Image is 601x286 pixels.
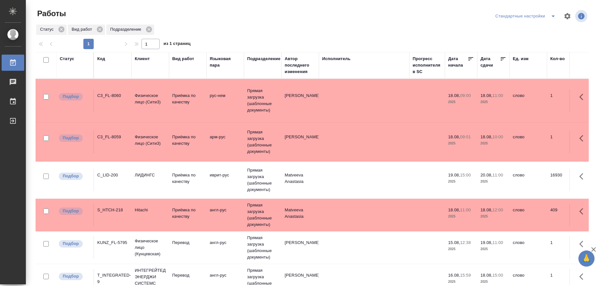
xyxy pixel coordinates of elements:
button: Здесь прячутся важные кнопки [575,236,591,252]
div: Можно подбирать исполнителей [58,239,90,248]
p: Перевод [172,239,203,246]
p: 18.08, [448,207,460,212]
div: C3_FL-8060 [97,92,128,99]
p: ЛИДИНГС [135,172,166,178]
p: 11:00 [492,240,503,245]
td: англ-рус [206,204,244,226]
td: слово [510,89,547,112]
div: S_HTCH-218 [97,207,128,213]
span: 🙏 [581,252,592,265]
td: 1 [547,236,579,259]
p: 2025 [448,99,474,105]
p: 11:00 [492,93,503,98]
td: [PERSON_NAME] [281,236,319,259]
p: Статус [40,26,56,33]
span: из 1 страниц [163,40,191,49]
td: арм-рус [206,131,244,153]
p: 09:00 [460,93,471,98]
p: 2025 [448,140,474,147]
div: Код [97,56,105,62]
div: Исполнитель [322,56,351,62]
p: 12:00 [492,207,503,212]
p: Подбор [63,173,79,179]
td: [PERSON_NAME] [281,89,319,112]
p: 12:38 [460,240,471,245]
td: слово [510,204,547,226]
p: Приёмка по качеству [172,207,203,220]
p: 2025 [480,213,506,220]
div: Автор последнего изменения [285,56,316,75]
p: 18.08, [480,273,492,278]
p: 2025 [448,279,474,285]
button: Здесь прячутся важные кнопки [575,131,591,146]
div: KUNZ_FL-5795 [97,239,128,246]
p: Приёмка по качеству [172,172,203,185]
div: Можно подбирать исполнителей [58,172,90,181]
td: Прямая загрузка (шаблонные документы) [244,84,281,117]
p: 11:00 [460,207,471,212]
div: Можно подбирать исполнителей [58,272,90,281]
div: Ед. изм [513,56,529,62]
p: Подбор [63,93,79,100]
button: Здесь прячутся важные кнопки [575,169,591,184]
p: Подбор [63,240,79,247]
p: Подбор [63,135,79,141]
p: 19.08, [448,173,460,177]
p: 10:00 [492,134,503,139]
td: слово [510,131,547,153]
p: 16.08, [448,273,460,278]
p: Перевод [172,272,203,279]
p: 2025 [480,99,506,105]
p: 18.08, [480,93,492,98]
p: 2025 [448,213,474,220]
span: Настроить таблицу [560,8,575,24]
p: 18.08, [480,134,492,139]
div: split button [494,11,560,21]
p: 2025 [480,140,506,147]
p: 15:00 [492,273,503,278]
td: [PERSON_NAME] [281,131,319,153]
td: слово [510,236,547,259]
div: C3_FL-8059 [97,134,128,140]
div: Вид работ [68,25,105,35]
td: иврит-рус [206,169,244,191]
div: Можно подбирать исполнителей [58,134,90,143]
div: Вид работ [172,56,194,62]
p: Приёмка по качеству [172,134,203,147]
td: Matveeva Anastasia [281,204,319,226]
td: рус-нем [206,89,244,112]
div: Можно подбирать исполнителей [58,92,90,101]
p: 19.08, [480,240,492,245]
p: Приёмка по качеству [172,92,203,105]
p: 15.08, [448,240,460,245]
td: Прямая загрузка (шаблонные документы) [244,231,281,264]
td: слово [510,169,547,191]
div: Статус [60,56,74,62]
button: 🙏 [578,250,595,267]
td: Прямая загрузка (шаблонные документы) [244,199,281,231]
div: Статус [36,25,67,35]
p: Физическое лицо (Сити3) [135,134,166,147]
p: 2025 [448,178,474,185]
p: Физическое лицо (Сити3) [135,92,166,105]
p: 18.08, [448,134,460,139]
p: Физическое лицо (Кунцевская) [135,238,166,257]
button: Здесь прячутся важные кнопки [575,204,591,219]
button: Здесь прячутся важные кнопки [575,89,591,105]
td: 1 [547,89,579,112]
div: T_INTEGRATED-9 [97,272,128,285]
div: Дата начала [448,56,468,69]
div: Можно подбирать исполнителей [58,207,90,216]
p: Подразделение [110,26,143,33]
td: 16930 [547,169,579,191]
span: Посмотреть информацию [575,10,589,22]
td: 409 [547,204,579,226]
div: Кол-во [550,56,565,62]
div: Языковая пара [210,56,241,69]
div: Подразделение [106,25,154,35]
p: 20.08, [480,173,492,177]
p: 11:00 [492,173,503,177]
div: Подразделение [247,56,280,62]
td: Прямая загрузка (шаблонные документы) [244,126,281,158]
p: 15:00 [460,173,471,177]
